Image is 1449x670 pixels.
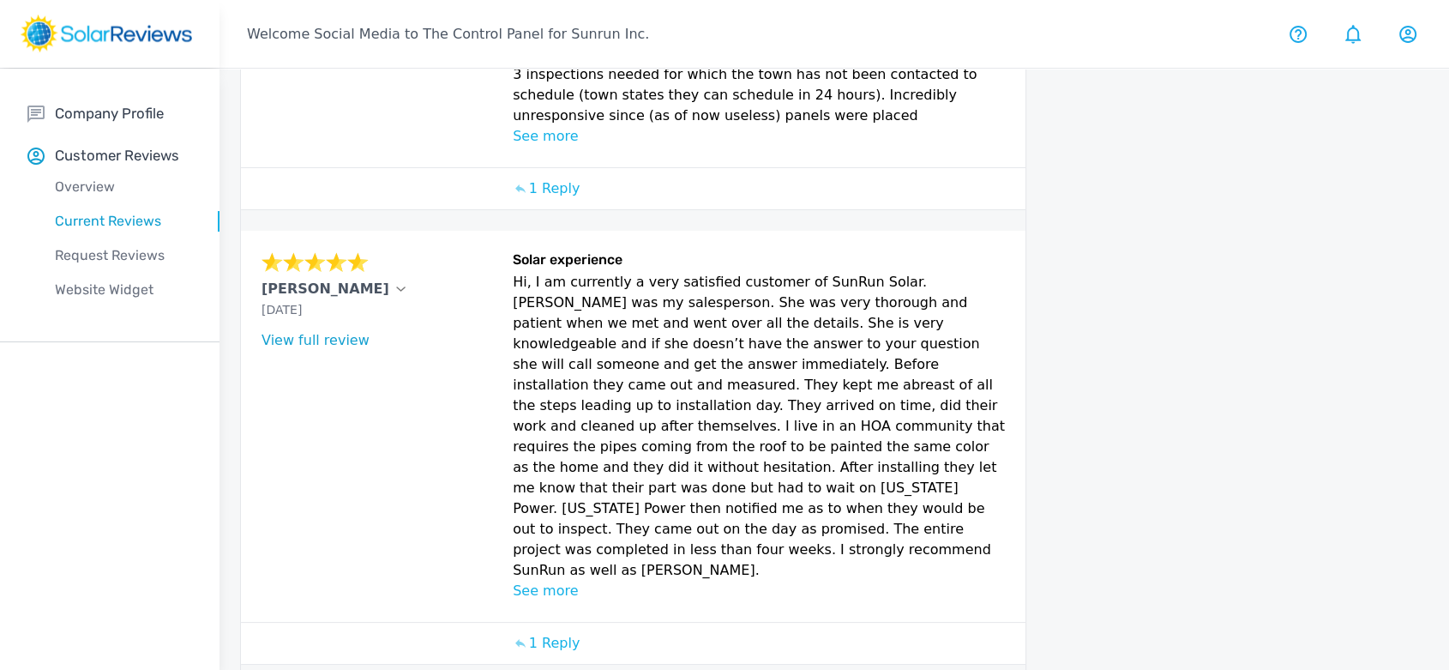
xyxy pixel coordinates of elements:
a: Request Reviews [27,238,219,273]
p: Customer Reviews [55,145,179,166]
a: Overview [27,170,219,204]
p: Welcome Social Media to The Control Panel for Sunrun Inc. [247,24,649,45]
a: View full review [262,332,370,348]
p: Current Reviews [27,211,219,232]
p: Hi, I am currently a very satisfied customer of SunRun Solar. [PERSON_NAME] was my salesperson. S... [513,272,1005,581]
p: See more [513,126,1005,147]
p: See more [513,581,1005,601]
h6: Solar experience [513,251,1005,272]
p: 1 Reply [529,633,580,654]
p: 1 Reply [529,178,580,199]
p: Overview [27,177,219,197]
p: Request Reviews [27,245,219,266]
p: Company Profile [55,103,164,124]
p: Website Widget [27,280,219,300]
p: [PERSON_NAME] [262,279,389,299]
span: [DATE] [262,303,302,317]
a: Current Reviews [27,204,219,238]
a: Website Widget [27,273,219,307]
